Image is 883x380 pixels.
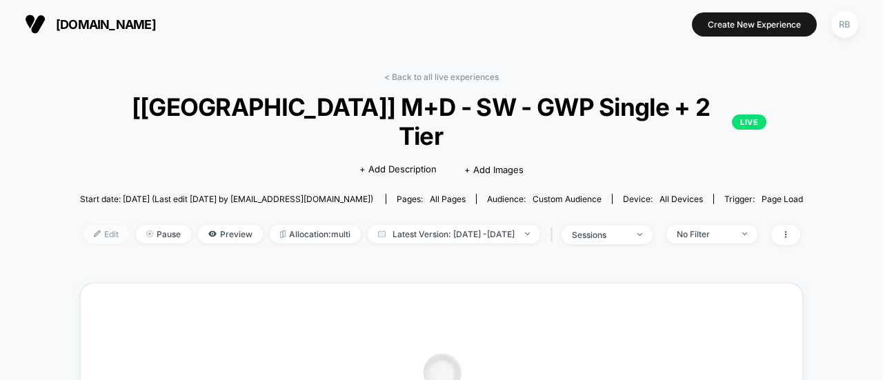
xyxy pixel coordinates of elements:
img: rebalance [280,230,286,238]
div: Pages: [397,194,466,204]
img: end [525,232,530,235]
span: Allocation: multi [270,225,361,243]
span: Custom Audience [533,194,602,204]
a: < Back to all live experiences [384,72,499,82]
span: + Add Images [464,164,524,175]
img: edit [94,230,101,237]
span: [[GEOGRAPHIC_DATA]] M+D - SW - GWP Single + 2 Tier [117,92,767,150]
span: | [547,225,562,245]
button: RB [827,10,862,39]
div: Trigger: [724,194,803,204]
img: Visually logo [25,14,46,34]
span: all devices [659,194,703,204]
span: Preview [198,225,263,243]
span: + Add Description [359,163,437,177]
span: [DOMAIN_NAME] [56,17,156,32]
span: Pause [136,225,191,243]
img: end [637,233,642,236]
p: LIVE [732,114,766,130]
img: end [146,230,153,237]
div: No Filter [677,229,732,239]
span: Device: [612,194,713,204]
div: Audience: [487,194,602,204]
img: end [742,232,747,235]
span: all pages [430,194,466,204]
div: RB [831,11,858,38]
span: Latest Version: [DATE] - [DATE] [368,225,540,243]
button: [DOMAIN_NAME] [21,13,160,35]
div: sessions [572,230,627,240]
img: calendar [378,230,386,237]
button: Create New Experience [692,12,817,37]
span: Start date: [DATE] (Last edit [DATE] by [EMAIL_ADDRESS][DOMAIN_NAME]) [80,194,373,204]
span: Edit [83,225,129,243]
span: Page Load [762,194,803,204]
